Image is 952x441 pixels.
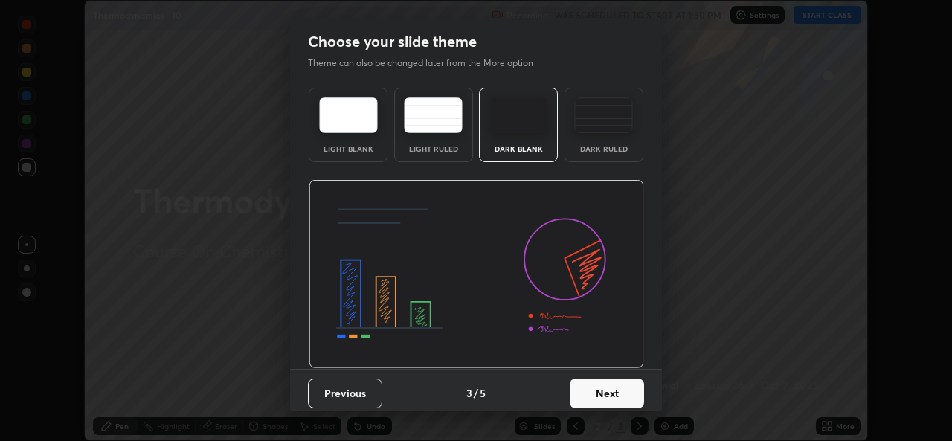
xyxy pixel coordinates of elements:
p: Theme can also be changed later from the More option [308,57,549,70]
img: darkRuledTheme.de295e13.svg [574,97,633,133]
img: darkThemeBanner.d06ce4a2.svg [309,180,644,369]
button: Previous [308,379,382,408]
h4: 5 [480,385,486,401]
div: Dark Ruled [574,145,634,152]
img: darkTheme.f0cc69e5.svg [489,97,548,133]
div: Light Ruled [404,145,463,152]
h4: / [474,385,478,401]
button: Next [570,379,644,408]
h4: 3 [466,385,472,401]
img: lightTheme.e5ed3b09.svg [319,97,378,133]
img: lightRuledTheme.5fabf969.svg [404,97,463,133]
h2: Choose your slide theme [308,32,477,51]
div: Light Blank [318,145,378,152]
div: Dark Blank [489,145,548,152]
